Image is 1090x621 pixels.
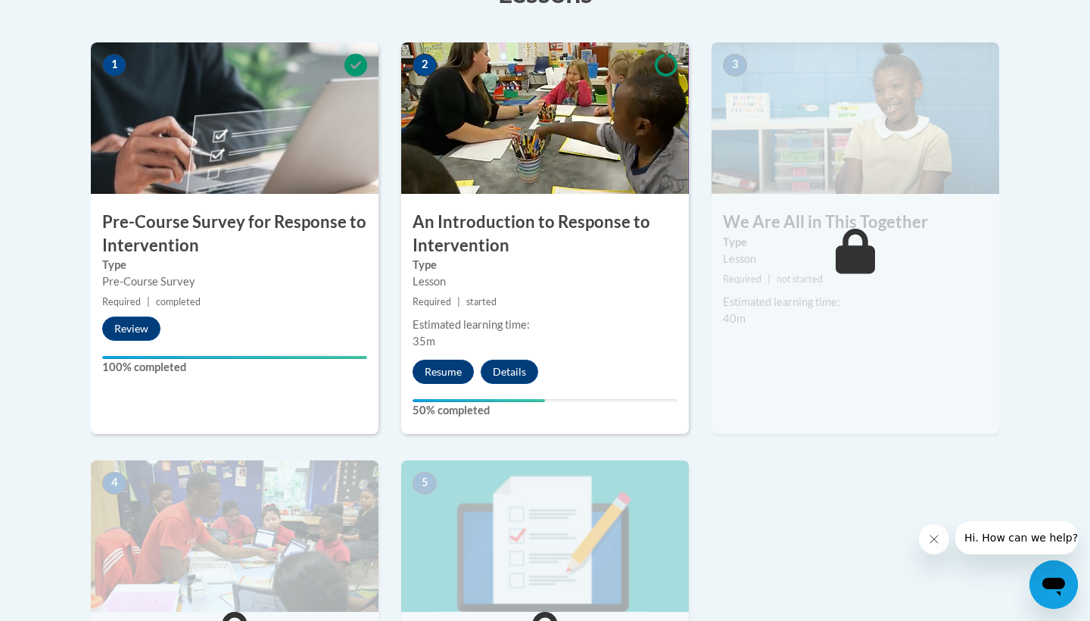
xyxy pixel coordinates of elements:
[156,296,201,307] span: completed
[955,521,1078,554] iframe: Message from company
[91,42,378,194] img: Course Image
[401,211,689,257] h3: An Introduction to Response to Intervention
[413,273,677,290] div: Lesson
[723,251,988,267] div: Lesson
[413,472,437,495] span: 5
[712,211,999,234] h3: We Are All in This Together
[401,42,689,194] img: Course Image
[102,317,160,341] button: Review
[413,402,677,419] label: 50% completed
[102,359,367,376] label: 100% completed
[102,54,126,76] span: 1
[413,54,437,76] span: 2
[481,360,538,384] button: Details
[401,460,689,612] img: Course Image
[723,234,988,251] label: Type
[147,296,150,307] span: |
[413,317,677,333] div: Estimated learning time:
[457,296,460,307] span: |
[102,296,141,307] span: Required
[712,42,999,194] img: Course Image
[413,335,435,348] span: 35m
[466,296,497,307] span: started
[768,273,771,285] span: |
[413,360,474,384] button: Resume
[777,273,823,285] span: not started
[102,273,367,290] div: Pre-Course Survey
[91,211,378,257] h3: Pre-Course Survey for Response to Intervention
[1029,560,1078,609] iframe: Button to launch messaging window
[723,273,761,285] span: Required
[723,54,747,76] span: 3
[723,294,988,310] div: Estimated learning time:
[413,257,677,273] label: Type
[413,399,545,402] div: Your progress
[723,312,746,325] span: 40m
[919,524,949,554] iframe: Close message
[102,257,367,273] label: Type
[102,356,367,359] div: Your progress
[413,296,451,307] span: Required
[91,460,378,612] img: Course Image
[102,472,126,495] span: 4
